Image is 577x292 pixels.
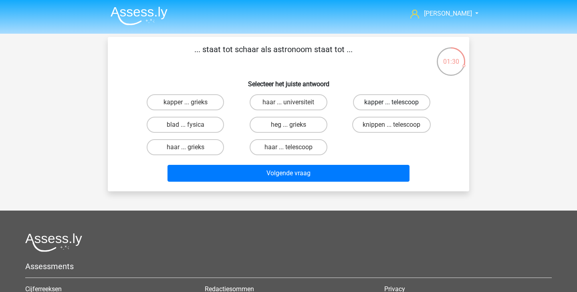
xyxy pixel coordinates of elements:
p: ... staat tot schaar als astronoom staat tot ... [121,43,426,67]
label: kapper ... telescoop [353,94,430,110]
img: Assessly logo [25,233,82,252]
img: Assessly [111,6,167,25]
h5: Assessments [25,262,552,271]
span: [PERSON_NAME] [424,10,472,17]
button: Volgende vraag [167,165,410,182]
label: haar ... universiteit [250,94,327,110]
label: haar ... telescoop [250,139,327,155]
label: knippen ... telescoop [352,117,431,133]
label: kapper ... grieks [147,94,224,110]
div: 01:30 [436,47,466,67]
h6: Selecteer het juiste antwoord [121,74,456,88]
label: blad ... fysica [147,117,224,133]
a: [PERSON_NAME] [407,9,473,18]
label: heg ... grieks [250,117,327,133]
label: haar ... grieks [147,139,224,155]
